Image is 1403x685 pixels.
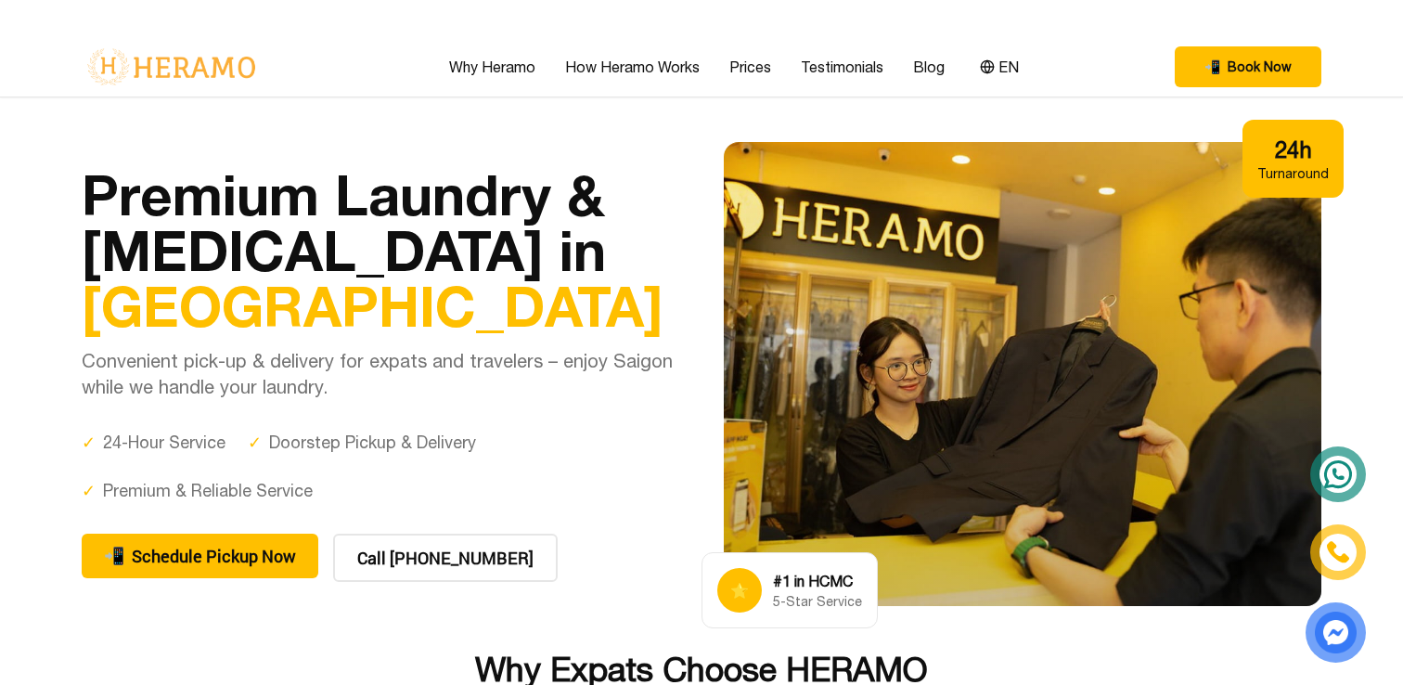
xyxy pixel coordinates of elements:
span: ✓ [82,478,96,504]
div: 24-Hour Service [82,430,225,456]
a: phone-icon [1313,527,1363,577]
span: phone [104,543,124,569]
button: EN [974,55,1024,79]
div: Premium & Reliable Service [82,478,313,504]
button: Call [PHONE_NUMBER] [333,534,558,582]
span: ✓ [82,430,96,456]
div: Doorstep Pickup & Delivery [248,430,476,456]
p: Convenient pick-up & delivery for expats and travelers – enjoy Saigon while we handle your laundry. [82,348,679,400]
div: 24h [1257,135,1329,164]
img: phone-icon [1327,541,1349,563]
a: How Heramo Works [565,56,700,78]
button: phone Book Now [1175,46,1321,87]
a: Why Heramo [449,56,535,78]
div: 5-Star Service [773,592,862,611]
h1: Premium Laundry & [MEDICAL_DATA] in [82,166,679,333]
a: Prices [729,56,771,78]
img: logo-with-text.png [82,47,261,86]
span: [GEOGRAPHIC_DATA] [82,272,663,339]
a: Blog [913,56,945,78]
span: Book Now [1228,58,1292,76]
span: phone [1204,58,1220,76]
span: ✓ [248,430,262,456]
span: star [730,579,749,601]
a: Testimonials [801,56,883,78]
div: Turnaround [1257,164,1329,183]
button: phone Schedule Pickup Now [82,534,318,578]
div: #1 in HCMC [773,570,862,592]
